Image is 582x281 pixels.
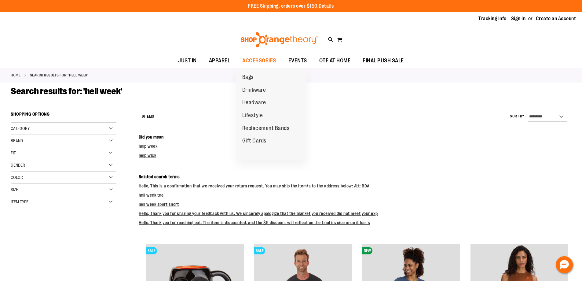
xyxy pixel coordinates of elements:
[11,163,25,168] span: Gender
[478,15,507,22] a: Tracking Info
[139,202,179,207] a: hell week sport short
[236,135,273,147] a: Gift Cards
[242,54,276,68] span: ACCESSORIES
[11,126,30,131] span: Category
[142,114,144,119] span: 9
[357,54,410,68] a: FINAL PUSH SALE
[242,138,266,145] span: Gift Cards
[11,187,18,192] span: Size
[209,54,230,68] span: APPAREL
[248,3,334,10] p: FREE Shipping, orders over $150.
[11,199,28,204] span: Item Type
[240,32,319,47] img: Shop Orangetheory
[139,153,156,158] a: help wick
[236,109,269,122] a: Lifestyle
[236,71,260,84] a: Bags
[30,72,88,78] strong: Search results for: 'hell week'
[313,54,357,68] a: OTF AT HOME
[11,150,16,155] span: Fit
[319,54,351,68] span: OTF AT HOME
[178,54,197,68] span: JUST IN
[242,125,290,133] span: Replacement Bands
[11,138,23,143] span: Brand
[11,86,122,96] span: Search results for: 'hell week'
[172,54,203,68] a: JUST IN
[242,112,263,120] span: Lifestyle
[556,256,573,273] button: Hello, have a question? Let’s chat.
[242,74,254,82] span: Bags
[254,247,265,254] span: SALE
[139,193,164,198] a: hell week tee
[362,247,372,254] span: NEW
[236,84,272,97] a: Drinkware
[139,144,158,149] a: help week
[11,175,23,180] span: Color
[11,109,116,123] strong: Shopping Options
[142,112,154,121] h2: Items
[139,174,571,180] dt: Related search terms
[139,211,378,216] a: Hello, Thank you for sharing your feedback with us. We sincerely apologize that the blanket you r...
[282,54,313,68] a: EVENTS
[510,114,525,119] label: Sort By
[288,54,307,68] span: EVENTS
[363,54,404,68] span: FINAL PUSH SALE
[139,183,370,188] a: Hello, This is a confirmation that we received your return request. You may ship the item/s to th...
[536,15,576,22] a: Create an Account
[511,15,526,22] a: Sign In
[236,68,306,160] ul: ACCESSORIES
[236,96,272,109] a: Headware
[139,220,370,225] a: Hello, Thank you for reaching out. The item is discounted, and the $5 discount will reflect on th...
[242,99,266,107] span: Headware
[242,87,266,94] span: Drinkware
[146,247,157,254] span: SALE
[236,54,282,68] a: ACCESSORIES
[319,3,334,9] a: Details
[236,122,296,135] a: Replacement Bands
[203,54,236,68] a: APPAREL
[139,134,571,140] dt: Did you mean
[11,72,20,78] a: Home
